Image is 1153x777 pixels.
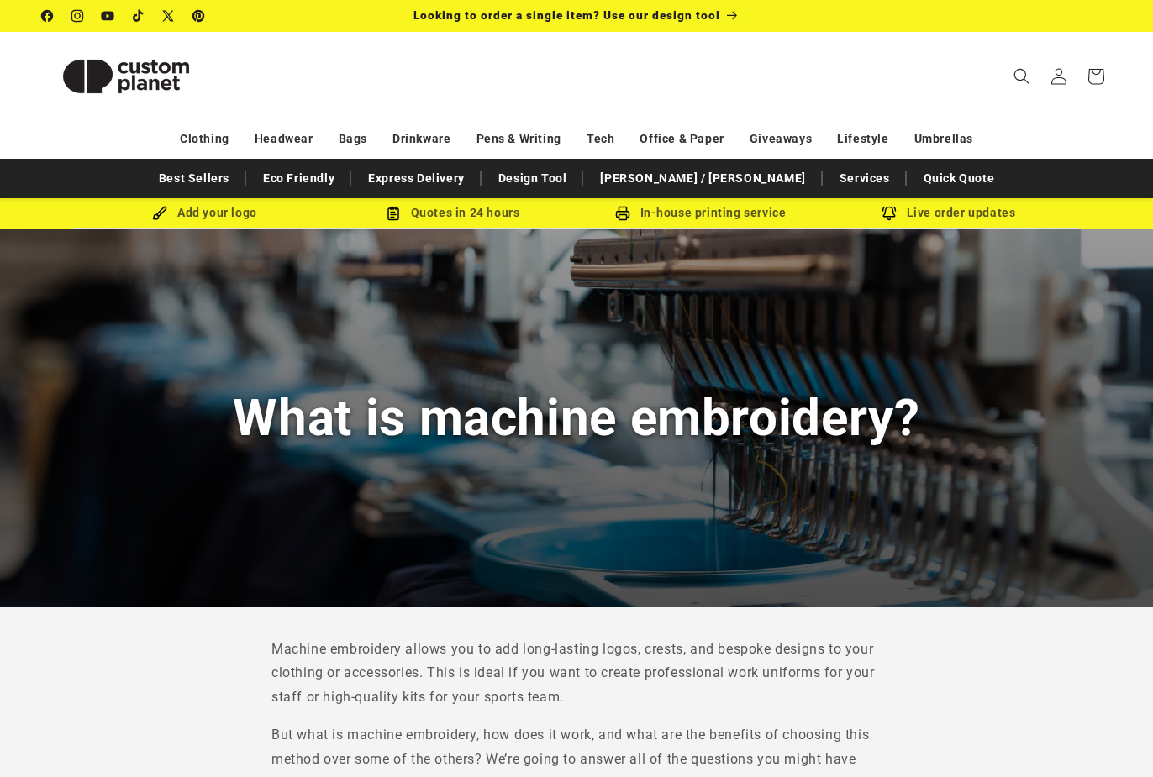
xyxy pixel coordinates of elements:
div: Live order updates [824,202,1072,223]
a: Clothing [180,124,229,154]
div: Add your logo [81,202,329,223]
img: Custom Planet [42,39,210,114]
a: Design Tool [490,164,576,193]
a: Pens & Writing [476,124,561,154]
div: Quotes in 24 hours [329,202,576,223]
a: Eco Friendly [255,164,343,193]
a: Services [831,164,898,193]
a: Custom Planet [36,32,217,120]
h1: What is machine embroidery? [233,386,919,450]
a: Umbrellas [914,124,973,154]
iframe: Chat Widget [865,596,1153,777]
p: Machine embroidery allows you to add long-lasting logos, crests, and bespoke designs to your clot... [271,638,882,710]
a: Tech [587,124,614,154]
a: Drinkware [392,124,450,154]
a: Headwear [255,124,313,154]
a: Office & Paper [640,124,724,154]
a: Express Delivery [360,164,473,193]
img: Order Updates Icon [386,206,401,221]
span: Looking to order a single item? Use our design tool [413,8,720,22]
a: Quick Quote [915,164,1003,193]
a: [PERSON_NAME] / [PERSON_NAME] [592,164,813,193]
a: Giveaways [750,124,812,154]
div: In-house printing service [576,202,824,223]
a: Best Sellers [150,164,238,193]
summary: Search [1003,58,1040,95]
img: Order updates [882,206,897,221]
a: Lifestyle [837,124,888,154]
img: In-house printing [615,206,630,221]
img: Brush Icon [152,206,167,221]
a: Bags [339,124,367,154]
